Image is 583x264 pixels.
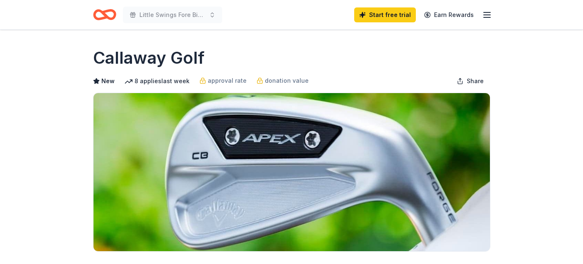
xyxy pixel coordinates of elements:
button: Share [450,73,490,89]
h1: Callaway Golf [93,46,204,70]
div: 8 applies last week [125,76,190,86]
span: donation value [265,76,309,86]
a: Earn Rewards [419,7,479,22]
img: Image for Callaway Golf [94,93,490,251]
a: Home [93,5,116,24]
a: donation value [257,76,309,86]
button: Little Swings Fore Big Dreams Golf Tournament [123,7,222,23]
span: Share [467,76,484,86]
a: Start free trial [354,7,416,22]
span: approval rate [208,76,247,86]
span: New [101,76,115,86]
a: approval rate [199,76,247,86]
span: Little Swings Fore Big Dreams Golf Tournament [139,10,206,20]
